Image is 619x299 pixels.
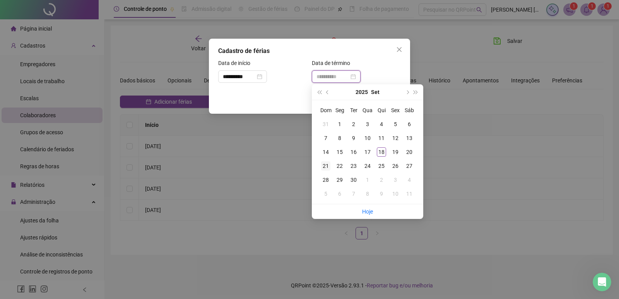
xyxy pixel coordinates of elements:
[319,159,333,173] td: 2025-09-21
[391,133,400,143] div: 12
[333,159,347,173] td: 2025-09-22
[361,117,374,131] td: 2025-09-03
[391,120,400,129] div: 5
[319,103,333,117] th: Dom
[333,187,347,201] td: 2025-10-06
[349,175,358,185] div: 30
[333,117,347,131] td: 2025-09-01
[377,189,386,198] div: 9
[405,189,414,198] div: 11
[335,133,344,143] div: 8
[333,103,347,117] th: Seg
[405,120,414,129] div: 6
[388,131,402,145] td: 2025-09-12
[218,46,401,56] div: Cadastro de férias
[374,131,388,145] td: 2025-09-11
[393,43,405,56] button: Close
[312,59,355,67] label: Data de término
[361,103,374,117] th: Qua
[374,117,388,131] td: 2025-09-04
[349,147,358,157] div: 16
[391,175,400,185] div: 3
[347,145,361,159] td: 2025-09-16
[361,159,374,173] td: 2025-09-24
[315,84,323,100] button: super-prev-year
[356,84,368,100] button: year panel
[405,147,414,157] div: 20
[347,173,361,187] td: 2025-09-30
[402,145,416,159] td: 2025-09-20
[374,173,388,187] td: 2025-10-02
[374,159,388,173] td: 2025-09-25
[377,175,386,185] div: 2
[347,117,361,131] td: 2025-09-02
[349,189,358,198] div: 7
[362,208,373,215] a: Hoje
[333,131,347,145] td: 2025-09-08
[388,187,402,201] td: 2025-10-10
[374,103,388,117] th: Qui
[349,120,358,129] div: 2
[321,120,330,129] div: 31
[363,175,372,185] div: 1
[412,84,420,100] button: super-next-year
[363,120,372,129] div: 3
[335,175,344,185] div: 29
[402,131,416,145] td: 2025-09-13
[349,133,358,143] div: 9
[349,161,358,171] div: 23
[347,131,361,145] td: 2025-09-09
[391,189,400,198] div: 10
[347,103,361,117] th: Ter
[405,161,414,171] div: 27
[388,145,402,159] td: 2025-09-19
[218,59,255,67] label: Data de início
[319,145,333,159] td: 2025-09-14
[377,120,386,129] div: 4
[396,46,402,53] span: close
[347,187,361,201] td: 2025-10-07
[319,173,333,187] td: 2025-09-28
[363,161,372,171] div: 24
[593,273,611,291] iframe: Intercom live chat
[391,161,400,171] div: 26
[321,133,330,143] div: 7
[321,161,330,171] div: 21
[363,147,372,157] div: 17
[333,145,347,159] td: 2025-09-15
[321,175,330,185] div: 28
[377,133,386,143] div: 11
[319,117,333,131] td: 2025-08-31
[335,189,344,198] div: 6
[323,84,332,100] button: prev-year
[333,173,347,187] td: 2025-09-29
[402,173,416,187] td: 2025-10-04
[321,147,330,157] div: 14
[377,147,386,157] div: 18
[405,175,414,185] div: 4
[388,117,402,131] td: 2025-09-05
[388,159,402,173] td: 2025-09-26
[361,131,374,145] td: 2025-09-10
[374,145,388,159] td: 2025-09-18
[347,159,361,173] td: 2025-09-23
[388,103,402,117] th: Sex
[319,187,333,201] td: 2025-10-05
[388,173,402,187] td: 2025-10-03
[335,161,344,171] div: 22
[402,117,416,131] td: 2025-09-06
[402,187,416,201] td: 2025-10-11
[361,187,374,201] td: 2025-10-08
[335,147,344,157] div: 15
[361,173,374,187] td: 2025-10-01
[391,147,400,157] div: 19
[371,84,380,100] button: month panel
[363,133,372,143] div: 10
[402,103,416,117] th: Sáb
[321,189,330,198] div: 5
[319,131,333,145] td: 2025-09-07
[361,145,374,159] td: 2025-09-17
[377,161,386,171] div: 25
[374,187,388,201] td: 2025-10-09
[363,189,372,198] div: 8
